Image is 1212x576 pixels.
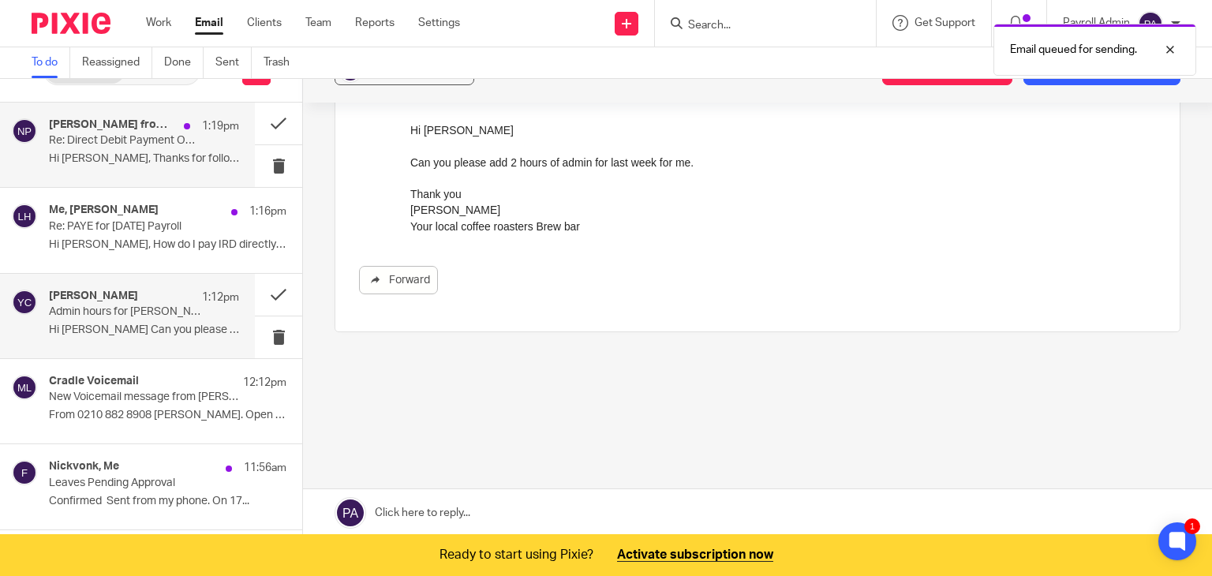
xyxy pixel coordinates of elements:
h4: Me, [PERSON_NAME] [49,204,159,217]
a: Email [195,15,223,31]
p: 1:16pm [249,204,286,219]
h4: Cradle Voicemail [49,375,139,388]
h4: Nickvonk, Me [49,460,119,473]
img: svg%3E [12,460,37,485]
a: Work [146,15,171,31]
a: Settings [418,15,460,31]
a: Sent [215,47,252,78]
a: Forward [359,266,438,294]
img: svg%3E [12,375,37,400]
div: 1 [1184,518,1200,534]
p: Leaves Pending Approval [49,477,239,490]
p: 11:56am [244,460,286,476]
p: Admin hours for [PERSON_NAME] [49,305,201,319]
a: Team [305,15,331,31]
p: Confirmed Sent from my phone. On 17... [49,495,286,508]
p: From 0210 882 8908 [PERSON_NAME]. Open in [GEOGRAPHIC_DATA]... [49,409,286,422]
p: Re: PAYE for [DATE] Payroll [49,220,239,234]
a: Clients [247,15,282,31]
h4: [PERSON_NAME] from PayHero, Me, [PERSON_NAME] A [49,118,176,132]
p: 1:12pm [202,290,239,305]
p: New Voicemail message from [PERSON_NAME] [49,391,239,404]
p: Re: Direct Debit Payment Outage [49,134,201,148]
img: svg%3E [12,204,37,229]
img: Pixie [32,13,110,34]
a: To do [32,47,70,78]
p: Email queued for sending. [1010,42,1137,58]
img: svg%3E [12,290,37,315]
a: Reassigned [82,47,152,78]
a: Reports [355,15,395,31]
p: 1:19pm [202,118,239,134]
img: svg%3E [12,118,37,144]
p: Hi [PERSON_NAME], Thanks for following up! As... [49,152,239,166]
a: Done [164,47,204,78]
a: Trash [264,47,301,78]
p: Hi [PERSON_NAME] Can you please add 2 hours of admin... [49,324,239,337]
p: Hi [PERSON_NAME], How do I pay IRD directly? ... [49,238,286,252]
p: 12:12pm [243,375,286,391]
h4: [PERSON_NAME] [49,290,138,303]
img: svg%3E [1138,11,1163,36]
